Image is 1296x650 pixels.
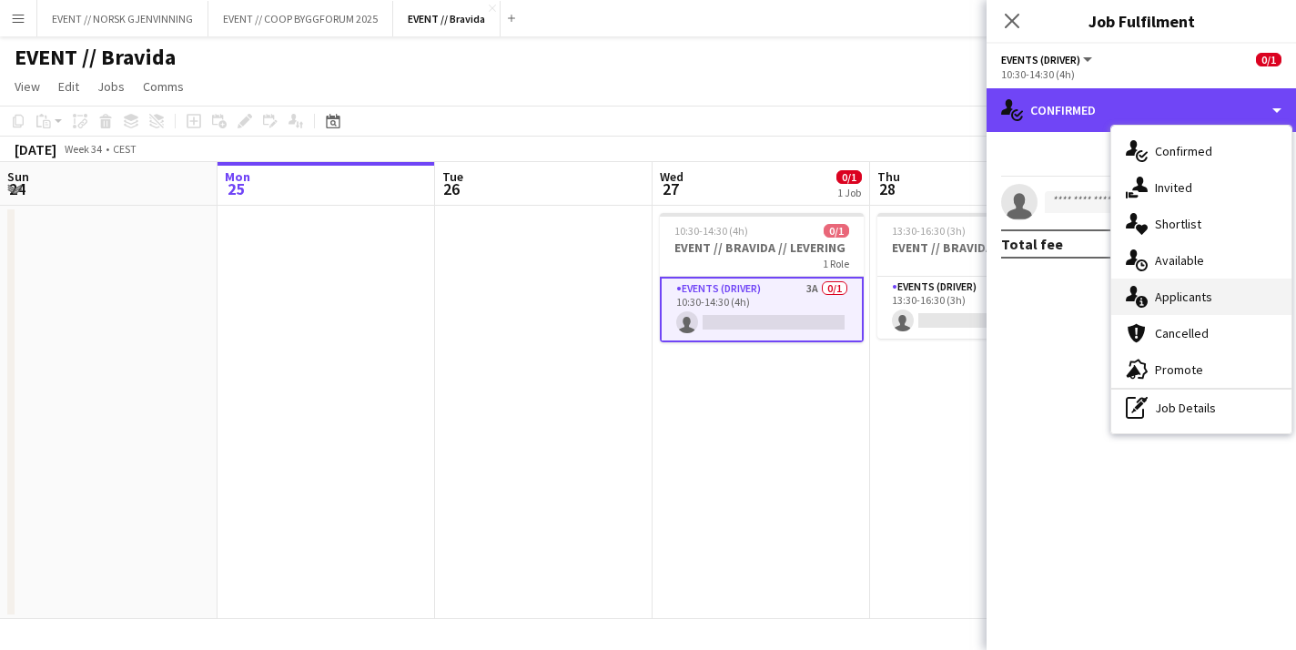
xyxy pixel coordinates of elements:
[143,78,184,95] span: Comms
[1001,53,1095,66] button: Events (Driver)
[90,75,132,98] a: Jobs
[877,168,900,185] span: Thu
[877,239,1081,256] h3: EVENT // BRAVIDA // Henting
[208,1,393,36] button: EVENT // COOP BYGGFORUM 2025
[1111,206,1291,242] div: Shortlist
[1111,390,1291,426] div: Job Details
[875,178,900,199] span: 28
[393,1,501,36] button: EVENT // Bravida
[37,1,208,36] button: EVENT // NORSK GJENVINNING
[7,75,47,98] a: View
[877,213,1081,339] app-job-card: 13:30-16:30 (3h)0/1EVENT // BRAVIDA // Henting1 RoleEvents (Driver)2I5A0/113:30-16:30 (3h)
[1256,53,1281,66] span: 0/1
[442,168,463,185] span: Tue
[660,168,683,185] span: Wed
[58,78,79,95] span: Edit
[15,140,56,158] div: [DATE]
[987,88,1296,132] div: Confirmed
[15,78,40,95] span: View
[1111,133,1291,169] div: Confirmed
[60,142,106,156] span: Week 34
[5,178,29,199] span: 24
[1001,53,1080,66] span: Events (Driver)
[987,9,1296,33] h3: Job Fulfilment
[660,213,864,342] app-job-card: 10:30-14:30 (4h)0/1EVENT // BRAVIDA // LEVERING1 RoleEvents (Driver)3A0/110:30-14:30 (4h)
[440,178,463,199] span: 26
[660,239,864,256] h3: EVENT // BRAVIDA // LEVERING
[1111,279,1291,315] div: Applicants
[222,178,250,199] span: 25
[657,178,683,199] span: 27
[136,75,191,98] a: Comms
[823,257,849,270] span: 1 Role
[877,277,1081,339] app-card-role: Events (Driver)2I5A0/113:30-16:30 (3h)
[1001,67,1281,81] div: 10:30-14:30 (4h)
[892,224,966,238] span: 13:30-16:30 (3h)
[1001,235,1063,253] div: Total fee
[837,186,861,199] div: 1 Job
[1111,169,1291,206] div: Invited
[836,170,862,184] span: 0/1
[674,224,748,238] span: 10:30-14:30 (4h)
[1111,315,1291,351] div: Cancelled
[225,168,250,185] span: Mon
[824,224,849,238] span: 0/1
[1111,351,1291,388] div: Promote
[113,142,137,156] div: CEST
[660,277,864,342] app-card-role: Events (Driver)3A0/110:30-14:30 (4h)
[15,44,176,71] h1: EVENT // Bravida
[1111,242,1291,279] div: Available
[7,168,29,185] span: Sun
[97,78,125,95] span: Jobs
[51,75,86,98] a: Edit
